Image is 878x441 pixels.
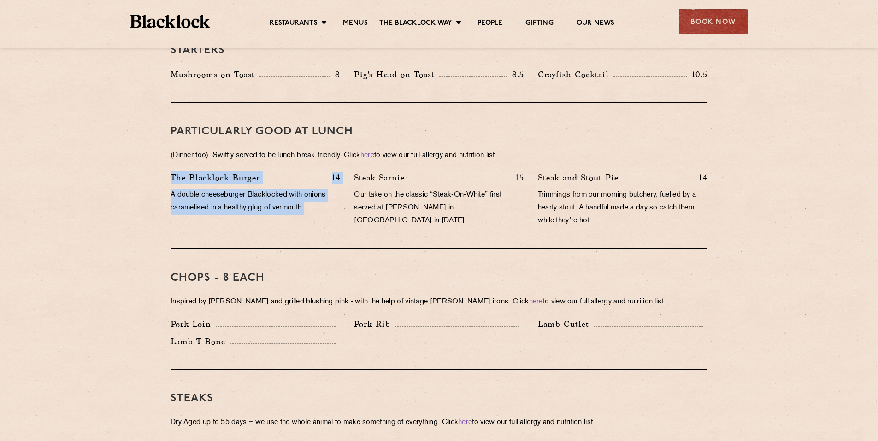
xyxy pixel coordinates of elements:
[130,15,210,28] img: BL_Textured_Logo-footer-cropped.svg
[458,419,472,426] a: here
[379,19,452,29] a: The Blacklock Way
[511,172,524,184] p: 15
[354,318,395,331] p: Pork Rib
[270,19,318,29] a: Restaurants
[687,69,707,81] p: 10.5
[354,189,524,227] p: Our take on the classic “Steak-On-White” first served at [PERSON_NAME] in [GEOGRAPHIC_DATA] in [D...
[538,318,594,331] p: Lamb Cutlet
[529,298,543,305] a: here
[538,189,707,227] p: Trimmings from our morning butchery, fuelled by a hearty stout. A handful made a day so catch the...
[577,19,615,29] a: Our News
[171,45,707,57] h3: Starters
[171,318,216,331] p: Pork Loin
[171,149,707,162] p: (Dinner too). Swiftly served to be lunch-break-friendly. Click to view our full allergy and nutri...
[327,172,341,184] p: 14
[171,126,707,138] h3: PARTICULARLY GOOD AT LUNCH
[507,69,524,81] p: 8.5
[330,69,340,81] p: 8
[343,19,368,29] a: Menus
[360,152,374,159] a: here
[354,171,409,184] p: Steak Sarnie
[171,272,707,284] h3: Chops - 8 each
[171,393,707,405] h3: Steaks
[525,19,553,29] a: Gifting
[538,68,613,81] p: Crayfish Cocktail
[171,189,340,215] p: A double cheeseburger Blacklocked with onions caramelised in a healthy glug of vermouth.
[171,416,707,429] p: Dry Aged up to 55 days − we use the whole animal to make something of everything. Click to view o...
[538,171,623,184] p: Steak and Stout Pie
[171,68,259,81] p: Mushrooms on Toast
[171,296,707,308] p: Inspired by [PERSON_NAME] and grilled blushing pink - with the help of vintage [PERSON_NAME] iron...
[171,335,230,348] p: Lamb T-Bone
[354,68,439,81] p: Pig's Head on Toast
[679,9,748,34] div: Book Now
[477,19,502,29] a: People
[171,171,265,184] p: The Blacklock Burger
[694,172,707,184] p: 14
